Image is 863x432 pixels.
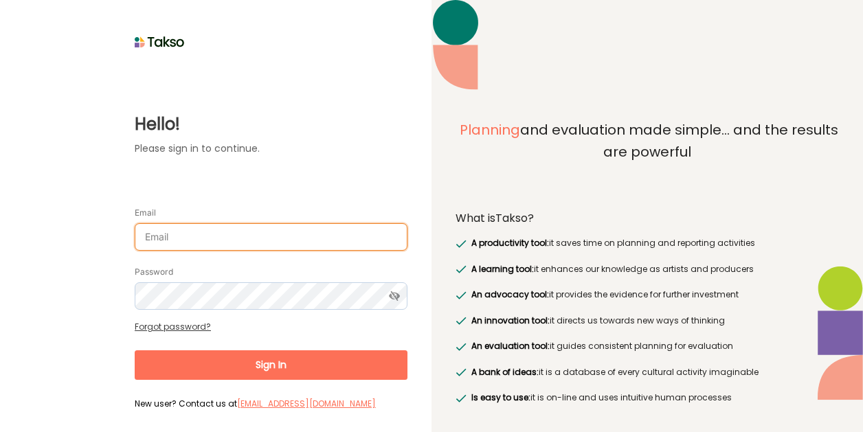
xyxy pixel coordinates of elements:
[135,321,211,332] a: Forgot password?
[135,350,407,380] button: Sign In
[456,394,467,402] img: greenRight
[469,262,754,276] label: it enhances our knowledge as artists and producers
[135,266,173,277] label: Password
[456,343,467,351] img: greenRight
[456,120,839,194] label: and evaluation made simple... and the results are powerful
[135,112,407,137] label: Hello!
[471,340,550,352] span: An evaluation tool:
[135,223,407,251] input: Email
[471,366,539,378] span: A bank of ideas:
[495,210,534,226] span: Takso?
[135,207,156,218] label: Email
[135,397,407,409] label: New user? Contact us at
[237,397,376,411] label: [EMAIL_ADDRESS][DOMAIN_NAME]
[456,240,467,248] img: greenRight
[237,398,376,409] a: [EMAIL_ADDRESS][DOMAIN_NAME]
[456,317,467,325] img: greenRight
[456,291,467,299] img: greenRight
[469,314,725,328] label: it directs us towards new ways of thinking
[469,339,733,353] label: it guides consistent planning for evaluation
[471,391,530,403] span: Is easy to use:
[456,212,534,225] label: What is
[135,32,185,52] img: taksoLoginLogo
[469,365,759,379] label: it is a database of every cultural activity imaginable
[135,141,407,156] label: Please sign in to continue.
[456,368,467,376] img: greenRight
[469,236,755,250] label: it saves time on planning and reporting activities
[469,391,732,405] label: it is on-line and uses intuitive human processes
[469,288,739,302] label: it provides the evidence for further investment
[460,120,520,139] span: Planning
[471,237,549,249] span: A productivity tool:
[456,265,467,273] img: greenRight
[471,315,550,326] span: An innovation tool:
[471,288,549,300] span: An advocacy tool:
[471,263,534,275] span: A learning tool:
